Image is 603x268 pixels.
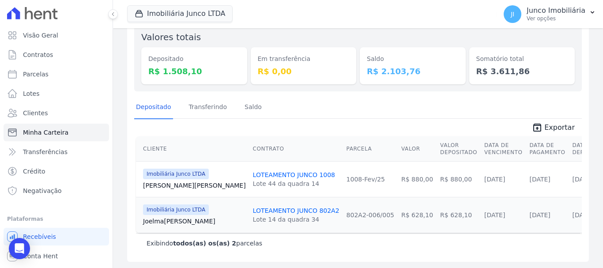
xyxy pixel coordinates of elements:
[532,122,543,133] i: unarchive
[4,85,109,102] a: Lotes
[23,252,58,260] span: Conta Hent
[23,31,58,40] span: Visão Geral
[23,186,62,195] span: Negativação
[4,104,109,122] a: Clientes
[484,176,505,183] a: [DATE]
[23,147,68,156] span: Transferências
[253,207,339,214] a: LOTEAMENTO JUNCO 802A2
[4,143,109,161] a: Transferências
[437,136,481,162] th: Valor Depositado
[249,136,343,162] th: Contrato
[347,176,385,183] a: 1008-Fev/25
[4,46,109,64] a: Contratos
[23,50,53,59] span: Contratos
[497,2,603,26] button: JI Junco Imobiliária Ver opções
[347,211,394,219] a: 802A2-006/005
[9,238,30,259] div: Open Intercom Messenger
[23,89,40,98] span: Lotes
[398,197,437,233] td: R$ 628,10
[481,136,526,162] th: Data de Vencimento
[147,239,262,248] p: Exibindo parcelas
[143,169,209,179] span: Imobiliária Junco LTDA
[525,122,582,135] a: unarchive Exportar
[253,215,339,224] div: Lote 14 da quadra 34
[134,96,173,119] a: Depositado
[573,211,593,219] a: [DATE]
[141,32,201,42] label: Valores totais
[398,161,437,197] td: R$ 880,00
[253,179,335,188] div: Lote 44 da quadra 14
[476,54,568,64] dt: Somatório total
[143,204,209,215] span: Imobiliária Junco LTDA
[148,54,240,64] dt: Depositado
[4,162,109,180] a: Crédito
[148,65,240,77] dd: R$ 1.508,10
[127,5,233,22] button: Imobiliária Junco LTDA
[367,54,459,64] dt: Saldo
[437,197,481,233] td: R$ 628,10
[398,136,437,162] th: Valor
[7,214,106,224] div: Plataformas
[23,128,68,137] span: Minha Carteira
[4,247,109,265] a: Conta Hent
[4,228,109,245] a: Recebíveis
[23,70,49,79] span: Parcelas
[173,240,236,247] b: todos(as) os(as) 2
[143,181,246,190] a: [PERSON_NAME][PERSON_NAME]
[526,136,569,162] th: Data de Pagamento
[544,122,575,133] span: Exportar
[437,161,481,197] td: R$ 880,00
[136,136,249,162] th: Cliente
[4,124,109,141] a: Minha Carteira
[527,15,585,22] p: Ver opções
[529,176,550,183] a: [DATE]
[23,232,56,241] span: Recebíveis
[529,211,550,219] a: [DATE]
[23,167,45,176] span: Crédito
[243,96,264,119] a: Saldo
[511,11,514,17] span: JI
[484,211,505,219] a: [DATE]
[343,136,398,162] th: Parcela
[573,176,593,183] a: [DATE]
[258,65,350,77] dd: R$ 0,00
[253,171,335,178] a: LOTEAMENTO JUNCO 1008
[187,96,229,119] a: Transferindo
[4,26,109,44] a: Visão Geral
[527,6,585,15] p: Junco Imobiliária
[476,65,568,77] dd: R$ 3.611,86
[4,65,109,83] a: Parcelas
[4,182,109,200] a: Negativação
[143,217,246,226] a: Joelma[PERSON_NAME]
[23,109,48,117] span: Clientes
[258,54,350,64] dt: Em transferência
[367,65,459,77] dd: R$ 2.103,76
